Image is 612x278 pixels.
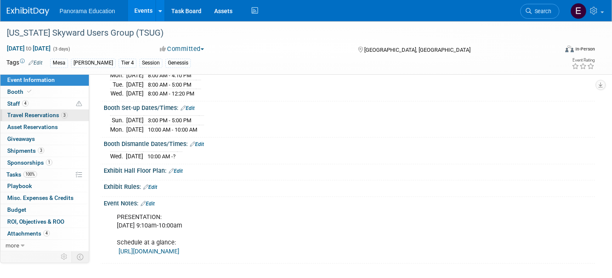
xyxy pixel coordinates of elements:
[119,248,179,255] a: [URL][DOMAIN_NAME]
[126,116,144,125] td: [DATE]
[50,59,68,67] div: Mesa
[104,197,595,208] div: Event Notes:
[57,251,72,262] td: Personalize Event Tab Strip
[565,45,574,52] img: Format-Inperson.png
[110,116,126,125] td: Sun.
[46,159,52,166] span: 1
[110,71,126,80] td: Mon.
[148,117,191,124] span: 3:00 PM - 5:00 PM
[119,59,136,67] div: Tier 4
[7,88,33,95] span: Booth
[7,135,35,142] span: Giveaways
[157,45,207,53] button: Committed
[126,125,144,134] td: [DATE]
[7,76,55,83] span: Event Information
[111,209,500,260] div: PRESENTATION: [DATE] 9:10am-10:00am Schedule at a glance:
[110,125,126,134] td: Mon.
[27,89,31,94] i: Booth reservation complete
[6,171,37,178] span: Tasks
[141,201,155,207] a: Edit
[572,58,595,62] div: Event Rating
[6,242,19,249] span: more
[104,138,595,149] div: Booth Dismantle Dates/Times:
[0,240,89,251] a: more
[38,147,44,154] span: 3
[532,8,551,14] span: Search
[0,74,89,86] a: Event Information
[0,121,89,133] a: Asset Reservations
[570,3,586,19] img: External Events Calendar
[148,90,194,97] span: 8:00 AM - 12:20 PM
[7,147,44,154] span: Shipments
[0,192,89,204] a: Misc. Expenses & Credits
[104,164,595,175] div: Exhibit Hall Floor Plan:
[28,60,42,66] a: Edit
[181,105,195,111] a: Edit
[110,89,126,98] td: Wed.
[165,59,191,67] div: Genessis
[7,206,26,213] span: Budget
[0,98,89,110] a: Staff4
[6,45,51,52] span: [DATE] [DATE]
[22,100,28,107] span: 4
[126,89,144,98] td: [DATE]
[23,171,37,177] span: 100%
[52,46,70,52] span: (3 days)
[110,80,126,89] td: Tue.
[169,168,183,174] a: Edit
[7,7,49,16] img: ExhibitDay
[7,194,74,201] span: Misc. Expenses & Credits
[7,100,28,107] span: Staff
[520,4,559,19] a: Search
[126,152,143,161] td: [DATE]
[148,72,191,79] span: 8:00 AM - 4:10 PM
[575,46,595,52] div: In-Person
[143,184,157,190] a: Edit
[25,45,33,52] span: to
[0,110,89,121] a: Travel Reservations3
[7,183,32,189] span: Playbook
[7,124,58,130] span: Asset Reservations
[0,180,89,192] a: Playbook
[7,218,64,225] span: ROI, Objectives & ROO
[7,159,52,166] span: Sponsorships
[110,152,126,161] td: Wed.
[0,133,89,145] a: Giveaways
[0,86,89,98] a: Booth
[139,59,162,67] div: Session
[59,8,115,14] span: Panorama Education
[0,157,89,168] a: Sponsorships1
[0,204,89,216] a: Budget
[0,216,89,227] a: ROI, Objectives & ROO
[43,230,50,236] span: 4
[148,81,191,88] span: 8:00 AM - 5:00 PM
[147,153,176,160] span: 10:00 AM -
[126,71,144,80] td: [DATE]
[72,251,89,262] td: Toggle Event Tabs
[71,59,116,67] div: [PERSON_NAME]
[0,169,89,180] a: Tasks100%
[7,112,68,118] span: Travel Reservations
[173,153,176,160] span: ?
[190,141,204,147] a: Edit
[4,25,545,41] div: [US_STATE] Skyward Users Group (TSUG)
[104,180,595,191] div: Exhibit Rules:
[0,145,89,157] a: Shipments3
[148,126,197,133] span: 10:00 AM - 10:00 AM
[126,80,144,89] td: [DATE]
[6,58,42,68] td: Tags
[7,230,50,237] span: Attachments
[364,47,470,53] span: [GEOGRAPHIC_DATA], [GEOGRAPHIC_DATA]
[104,101,595,112] div: Booth Set-up Dates/Times:
[76,100,82,108] span: Potential Scheduling Conflict -- at least one attendee is tagged in another overlapping event.
[507,44,595,57] div: Event Format
[0,228,89,239] a: Attachments4
[61,112,68,118] span: 3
